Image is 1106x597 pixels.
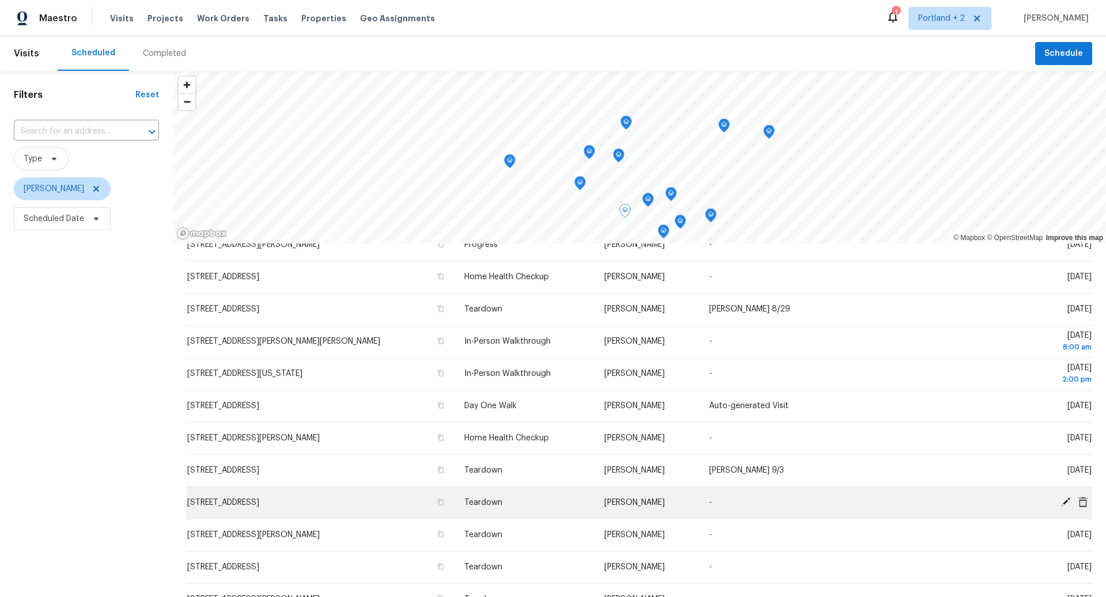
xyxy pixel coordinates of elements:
[464,273,549,281] span: Home Health Checkup
[179,93,195,110] button: Zoom out
[301,13,346,24] span: Properties
[981,332,1092,353] span: [DATE]
[464,402,517,410] span: Day One Walk
[143,48,186,59] div: Completed
[1067,563,1092,571] span: [DATE]
[604,337,665,345] span: [PERSON_NAME]
[604,273,665,281] span: [PERSON_NAME]
[953,234,985,242] a: Mapbox
[435,432,446,443] button: Copy Address
[39,13,77,24] span: Maestro
[604,499,665,507] span: [PERSON_NAME]
[1067,305,1092,313] span: [DATE]
[1067,402,1092,410] span: [DATE]
[709,563,712,571] span: -
[1044,47,1083,61] span: Schedule
[187,241,320,249] span: [STREET_ADDRESS][PERSON_NAME]
[987,234,1043,242] a: OpenStreetMap
[981,364,1092,385] span: [DATE]
[1067,273,1092,281] span: [DATE]
[574,176,586,194] div: Map marker
[464,241,498,249] span: Progress
[187,273,259,281] span: [STREET_ADDRESS]
[709,434,712,442] span: -
[658,225,669,242] div: Map marker
[435,368,446,378] button: Copy Address
[665,187,677,205] div: Map marker
[187,337,380,345] span: [STREET_ADDRESS][PERSON_NAME][PERSON_NAME]
[1067,241,1092,249] span: [DATE]
[604,305,665,313] span: [PERSON_NAME]
[709,337,712,345] span: -
[918,13,965,24] span: Portland + 2
[763,125,775,143] div: Map marker
[14,89,135,101] h1: Filters
[709,305,790,313] span: [PERSON_NAME] 8/29
[892,7,900,18] div: 1
[709,241,712,249] span: -
[1067,466,1092,474] span: [DATE]
[197,13,249,24] span: Work Orders
[24,153,42,165] span: Type
[464,499,502,507] span: Teardown
[464,434,549,442] span: Home Health Checkup
[604,531,665,539] span: [PERSON_NAME]
[584,145,595,163] div: Map marker
[187,466,259,474] span: [STREET_ADDRESS]
[464,370,551,378] span: In-Person Walkthrough
[360,13,435,24] span: Geo Assignments
[435,239,446,249] button: Copy Address
[187,402,259,410] span: [STREET_ADDRESS]
[176,227,227,240] a: Mapbox homepage
[464,305,502,313] span: Teardown
[620,116,632,134] div: Map marker
[24,183,84,195] span: [PERSON_NAME]
[187,305,259,313] span: [STREET_ADDRESS]
[709,273,712,281] span: -
[604,402,665,410] span: [PERSON_NAME]
[1067,434,1092,442] span: [DATE]
[604,434,665,442] span: [PERSON_NAME]
[604,241,665,249] span: [PERSON_NAME]
[1019,13,1089,24] span: [PERSON_NAME]
[642,193,654,211] div: Map marker
[435,336,446,346] button: Copy Address
[1067,531,1092,539] span: [DATE]
[173,71,1106,244] canvas: Map
[14,41,39,66] span: Visits
[604,466,665,474] span: [PERSON_NAME]
[435,561,446,572] button: Copy Address
[144,124,160,140] button: Open
[179,77,195,93] span: Zoom in
[1046,234,1103,242] a: Improve this map
[135,89,159,101] div: Reset
[187,434,320,442] span: [STREET_ADDRESS][PERSON_NAME]
[187,499,259,507] span: [STREET_ADDRESS]
[1074,497,1092,507] span: Cancel
[1035,42,1092,66] button: Schedule
[14,123,127,140] input: Search for an address...
[187,370,302,378] span: [STREET_ADDRESS][US_STATE]
[464,337,551,345] span: In-Person Walkthrough
[604,370,665,378] span: [PERSON_NAME]
[619,204,631,222] div: Map marker
[435,303,446,314] button: Copy Address
[709,466,784,474] span: [PERSON_NAME] 9/3
[981,374,1092,385] div: 2:00 pm
[709,499,712,507] span: -
[435,529,446,539] button: Copy Address
[435,465,446,475] button: Copy Address
[709,402,789,410] span: Auto-generated Visit
[705,208,717,226] div: Map marker
[71,47,115,59] div: Scheduled
[464,531,502,539] span: Teardown
[675,215,686,233] div: Map marker
[187,563,259,571] span: [STREET_ADDRESS]
[981,341,1092,353] div: 8:00 am
[187,531,320,539] span: [STREET_ADDRESS][PERSON_NAME]
[464,466,502,474] span: Teardown
[709,370,712,378] span: -
[263,14,287,22] span: Tasks
[24,213,84,225] span: Scheduled Date
[464,563,502,571] span: Teardown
